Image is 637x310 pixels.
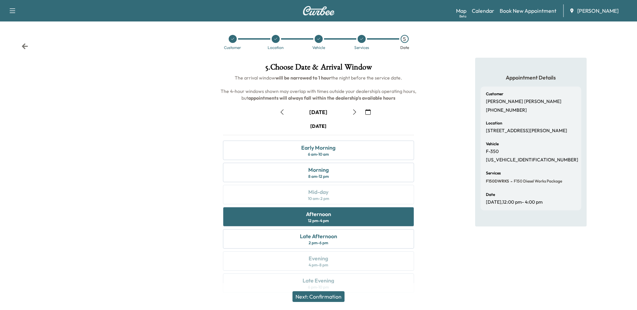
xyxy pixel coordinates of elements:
[459,14,466,19] div: Beta
[275,75,331,81] b: will be narrowed to 1 hour
[224,46,241,50] div: Customer
[486,178,509,184] span: F150DWRKS
[292,291,345,302] button: Next: Confirmation
[486,193,495,197] h6: Date
[486,171,501,175] h6: Services
[486,107,527,113] p: [PHONE_NUMBER]
[481,74,581,81] h5: Appointment Details
[456,7,466,15] a: MapBeta
[308,166,329,174] div: Morning
[248,95,395,101] b: appointments will always fall within the dealership's available hours
[486,199,543,205] p: [DATE] , 12:00 pm - 4:00 pm
[400,46,409,50] div: Date
[354,46,369,50] div: Services
[308,174,329,179] div: 8 am - 12 pm
[500,7,556,15] a: Book New Appointment
[401,35,409,43] div: 5
[306,210,331,218] div: Afternoon
[300,232,337,240] div: Late Afternoon
[303,6,335,15] img: Curbee Logo
[221,75,417,101] span: The arrival window the night before the service date. The 4-hour windows shown may overlap with t...
[308,218,329,223] div: 12 pm - 4 pm
[512,178,562,184] span: F150 Diesel Works Package
[218,63,419,74] h1: 5 . Choose Date & Arrival Window
[486,92,503,96] h6: Customer
[486,128,567,134] p: [STREET_ADDRESS][PERSON_NAME]
[577,7,619,15] span: [PERSON_NAME]
[268,46,284,50] div: Location
[486,99,561,105] p: [PERSON_NAME] [PERSON_NAME]
[486,157,578,163] p: [US_VEHICLE_IDENTIFICATION_NUMBER]
[301,144,335,152] div: Early Morning
[309,240,328,246] div: 2 pm - 6 pm
[472,7,494,15] a: Calendar
[309,108,327,116] div: [DATE]
[308,152,329,157] div: 6 am - 10 am
[312,46,325,50] div: Vehicle
[509,178,512,185] span: -
[486,149,499,155] p: F-350
[310,123,326,130] div: [DATE]
[486,142,499,146] h6: Vehicle
[486,121,502,125] h6: Location
[21,43,28,50] div: Back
